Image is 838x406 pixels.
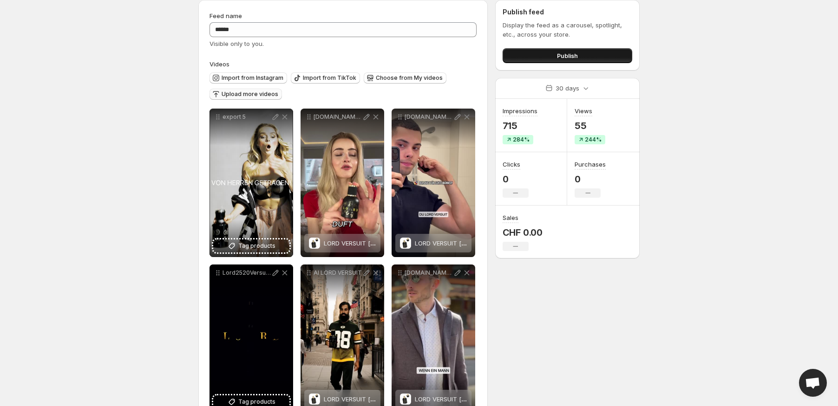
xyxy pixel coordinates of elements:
h3: Clicks [503,160,520,169]
div: [DOMAIN_NAME]_-MBjgPvVMlYWVkg1GFQXs5gmXuRAzyS5VLByQfzkAWvJaTPN1JaeQXTfHEVl1mSsSR2OGWa1fbBHfP0LORD... [392,109,475,257]
h2: Publish feed [503,7,632,17]
span: LORD VERSUIT [50ml] [PERSON_NAME] [415,395,526,403]
p: 715 [503,120,537,131]
h3: Purchases [575,160,606,169]
p: 30 days [556,84,579,93]
p: CHF 0.00 [503,227,543,238]
img: LORD VERSUIT [50ml] Herren [309,238,320,249]
span: Tag products [238,241,275,251]
p: [DOMAIN_NAME]_-MBjgPvVMlYWVkg1GFQXs5gmXuRAzyS5VLByQfzkAWvJaTPN1JaeQXTfHEVl1mSsSR2OGWa1fbBHfP0 [405,113,453,121]
button: Publish [503,48,632,63]
span: 244% [585,136,602,143]
h3: Views [575,106,592,116]
span: LORD VERSUIT [50ml] [PERSON_NAME] [324,239,435,247]
span: Publish [557,51,578,60]
span: 284% [513,136,530,143]
h3: Sales [503,213,518,222]
p: [DOMAIN_NAME]_-iqdRyYKdZnYq7cIqKp_dlbDctyXoSAT63qgKepP_C [405,269,453,277]
img: LORD VERSUIT [50ml] Herren [309,393,320,405]
span: LORD VERSUIT [50ml] [PERSON_NAME] [324,395,435,403]
button: Import from Instagram [209,72,287,84]
span: Choose from My videos [376,74,443,82]
span: Import from Instagram [222,74,283,82]
h3: Impressions [503,106,537,116]
span: Upload more videos [222,90,278,98]
button: Choose from My videos [364,72,446,84]
span: Videos [209,60,229,68]
img: LORD VERSUIT [50ml] Herren [400,238,411,249]
p: [DOMAIN_NAME]_-KYSCAe6oqWwDSyyYt1VRUjy7Tw0LQ_ [314,113,362,121]
p: export 5 [223,113,271,121]
p: 55 [575,120,605,131]
img: LORD VERSUIT [50ml] Herren [400,393,411,405]
p: 0 [503,174,529,185]
p: Display the feed as a carousel, spotlight, etc., across your store. [503,20,632,39]
p: AI LORD VERSUIT [314,269,362,277]
button: Tag products [213,239,289,252]
button: Import from TikTok [291,72,360,84]
span: Import from TikTok [303,74,356,82]
p: Lord2520Versuit_01 [223,269,271,277]
div: [DOMAIN_NAME]_-KYSCAe6oqWwDSyyYt1VRUjy7Tw0LQ_LORD VERSUIT [50ml] HerrenLORD VERSUIT [50ml] [PERSO... [301,109,384,257]
div: export 5Tag products [209,109,293,257]
span: LORD VERSUIT [50ml] [PERSON_NAME] [415,239,526,247]
p: 0 [575,174,606,185]
button: Upload more videos [209,89,282,100]
span: Feed name [209,12,242,19]
span: Visible only to you. [209,40,264,47]
div: Open chat [799,369,827,397]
